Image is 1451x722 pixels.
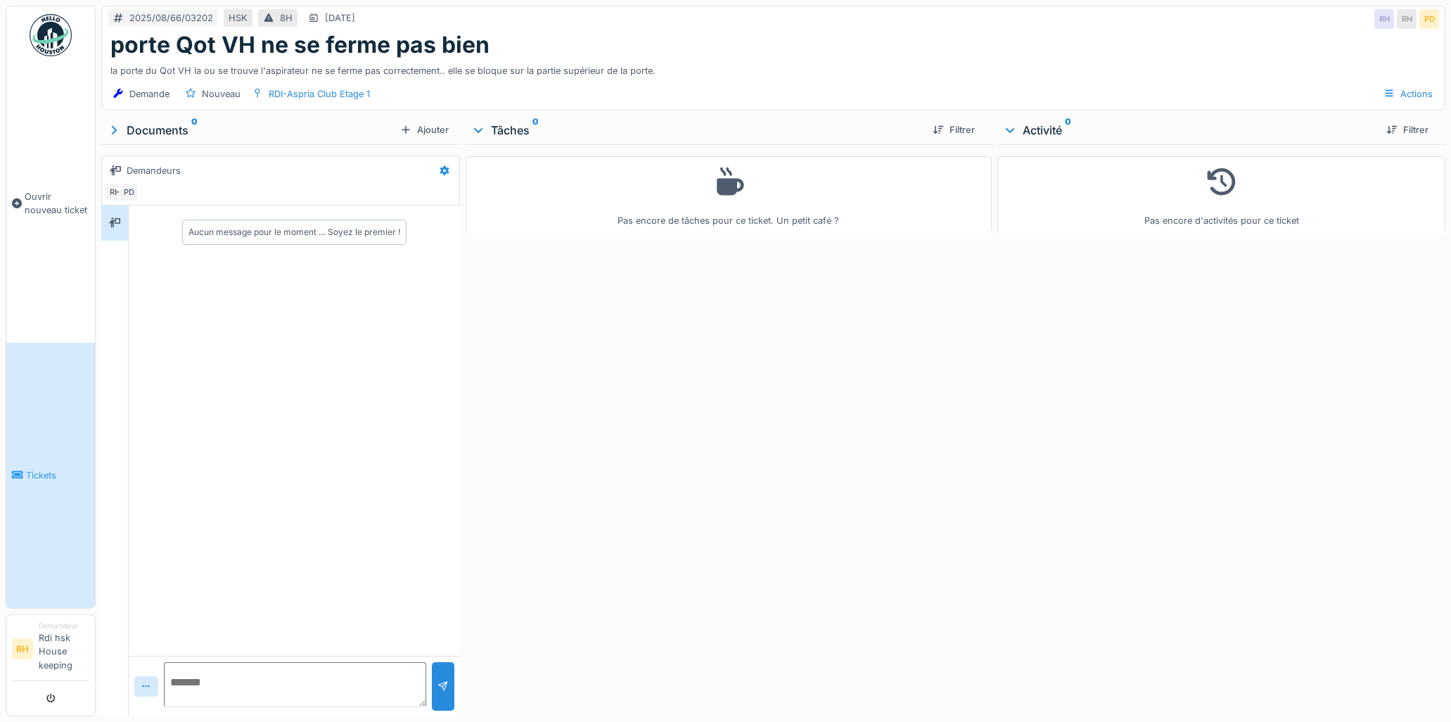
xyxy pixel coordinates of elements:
[1065,122,1071,139] sup: 0
[927,120,980,139] div: Filtrer
[1419,9,1439,29] div: PD
[12,638,33,659] li: RH
[229,11,248,25] div: HSK
[127,164,181,177] div: Demandeurs
[110,58,1436,77] div: la porte du Qot VH la ou se trouve l'aspirateur ne se ferme pas correctement.. elle se bloque sur...
[1377,84,1439,104] div: Actions
[129,11,213,25] div: 2025/08/66/03202
[129,87,170,101] div: Demande
[532,122,539,139] sup: 0
[105,182,124,202] div: RH
[6,64,95,343] a: Ouvrir nouveau ticket
[191,122,198,139] sup: 0
[471,122,921,139] div: Tâches
[395,120,454,139] div: Ajouter
[188,226,400,239] div: Aucun message pour le moment … Soyez le premier !
[280,11,293,25] div: 8H
[1374,9,1394,29] div: RH
[1381,120,1434,139] div: Filtrer
[475,163,983,228] div: Pas encore de tâches pour ce ticket. Un petit café ?
[1006,163,1436,228] div: Pas encore d'activités pour ce ticket
[110,32,490,58] h1: porte Qot VH ne se ferme pas bien
[12,621,89,681] a: RH DemandeurRdi hsk House keeping
[119,182,139,202] div: PD
[26,469,89,482] span: Tickets
[25,190,89,217] span: Ouvrir nouveau ticket
[202,87,241,101] div: Nouveau
[1397,9,1417,29] div: RH
[39,621,89,678] li: Rdi hsk House keeping
[107,122,395,139] div: Documents
[325,11,355,25] div: [DATE]
[39,621,89,631] div: Demandeur
[6,343,95,608] a: Tickets
[269,87,370,101] div: RDI-Aspria Club Etage 1
[30,14,72,56] img: Badge_color-CXgf-gQk.svg
[1003,122,1375,139] div: Activité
